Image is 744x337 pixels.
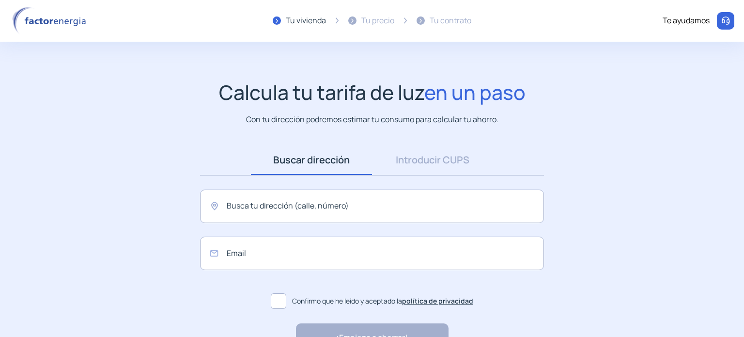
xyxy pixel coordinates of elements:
[219,80,526,104] h1: Calcula tu tarifa de luz
[292,296,473,306] span: Confirmo que he leído y aceptado la
[361,15,394,27] div: Tu precio
[663,15,710,27] div: Te ayudamos
[372,145,493,175] a: Introducir CUPS
[424,79,526,106] span: en un paso
[246,113,498,126] p: Con tu dirección podremos estimar tu consumo para calcular tu ahorro.
[402,296,473,305] a: política de privacidad
[721,16,730,26] img: llamar
[251,145,372,175] a: Buscar dirección
[286,15,326,27] div: Tu vivienda
[10,7,92,35] img: logo factor
[430,15,471,27] div: Tu contrato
